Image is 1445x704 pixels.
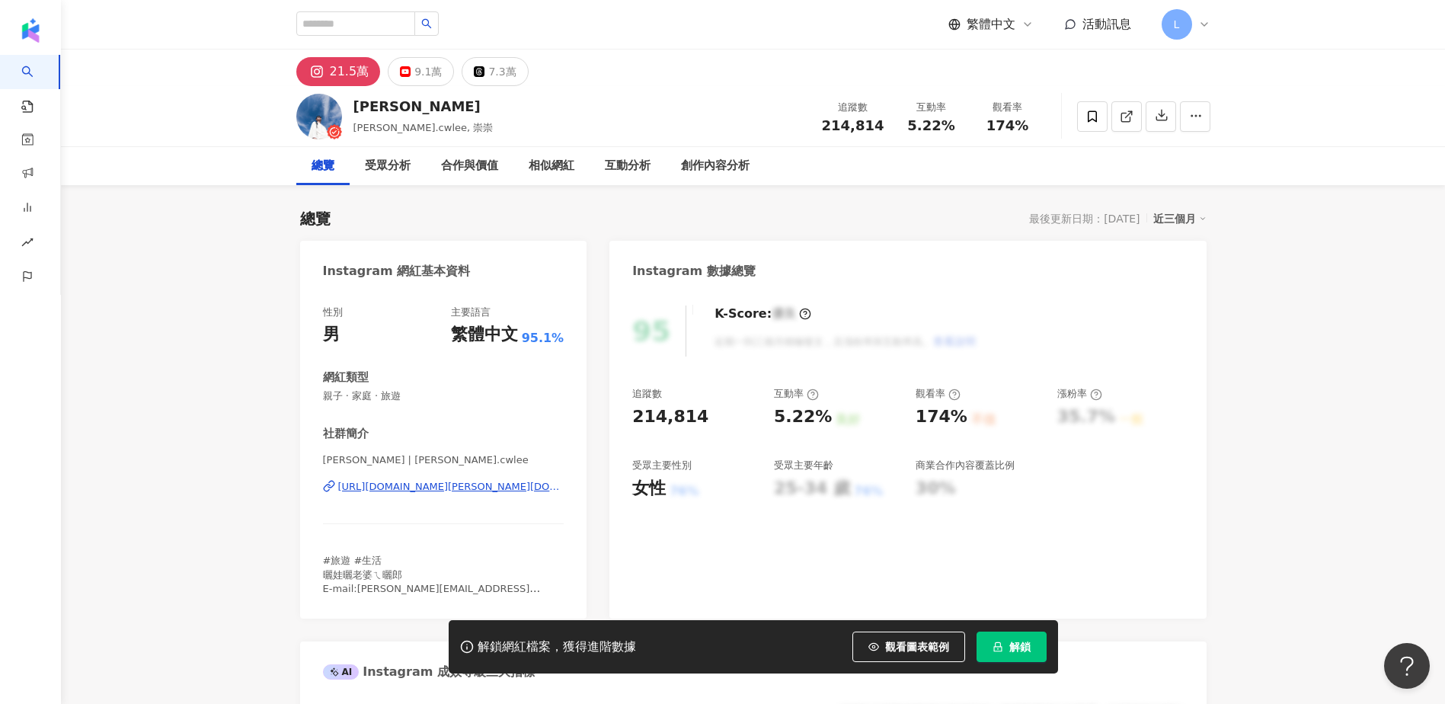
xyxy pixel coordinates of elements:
div: 觀看率 [979,100,1037,115]
button: 觀看圖表範例 [852,632,965,662]
div: 女性 [632,477,666,501]
div: 總覽 [312,157,334,175]
div: 漲粉率 [1057,387,1102,401]
div: 繁體中文 [451,323,518,347]
div: K-Score : [715,306,811,322]
div: [PERSON_NAME] [353,97,494,116]
div: 受眾分析 [365,157,411,175]
img: logo icon [18,18,43,43]
div: 主要語言 [451,306,491,319]
span: search [421,18,432,29]
span: 95.1% [522,330,564,347]
div: 互動率 [774,387,819,401]
span: 解鎖 [1009,641,1031,653]
div: 214,814 [632,405,708,429]
div: Instagram 數據總覽 [632,263,756,280]
div: 創作內容分析 [681,157,750,175]
button: 9.1萬 [388,57,454,86]
a: search [21,55,52,114]
div: 追蹤數 [822,100,884,115]
button: 21.5萬 [296,57,381,86]
div: 近三個月 [1153,209,1207,229]
span: 親子 · 家庭 · 旅遊 [323,389,564,403]
div: 解鎖網紅檔案，獲得進階數據 [478,639,636,655]
div: 互動率 [903,100,961,115]
div: 7.3萬 [488,61,516,82]
div: 5.22% [774,405,832,429]
a: [URL][DOMAIN_NAME][PERSON_NAME][DOMAIN_NAME] [323,480,564,494]
img: KOL Avatar [296,94,342,139]
span: 5.22% [907,118,954,133]
div: 21.5萬 [330,61,369,82]
div: 9.1萬 [414,61,442,82]
div: Instagram 網紅基本資料 [323,263,471,280]
span: #旅遊 #生活 曬娃曬老婆ㄟ曬郎 E-mail:[PERSON_NAME][EMAIL_ADDRESS][DOMAIN_NAME] [323,555,541,608]
span: L [1174,16,1180,33]
span: 繁體中文 [967,16,1015,33]
span: 214,814 [822,117,884,133]
div: 社群簡介 [323,426,369,442]
div: 商業合作內容覆蓋比例 [916,459,1015,472]
button: 解鎖 [977,632,1047,662]
span: 觀看圖表範例 [885,641,949,653]
div: 合作與價值 [441,157,498,175]
div: 男 [323,323,340,347]
div: 受眾主要年齡 [774,459,833,472]
span: 174% [986,118,1029,133]
span: lock [993,642,1003,652]
span: 活動訊息 [1082,17,1131,31]
div: 互動分析 [605,157,651,175]
button: 7.3萬 [462,57,528,86]
div: 最後更新日期：[DATE] [1029,213,1140,225]
div: 174% [916,405,967,429]
span: [PERSON_NAME] | [PERSON_NAME].cwlee [323,453,564,467]
div: 觀看率 [916,387,961,401]
div: 性別 [323,306,343,319]
div: [URL][DOMAIN_NAME][PERSON_NAME][DOMAIN_NAME] [338,480,564,494]
span: rise [21,227,34,261]
span: [PERSON_NAME].cwlee, 崇崇 [353,122,494,133]
div: 相似網紅 [529,157,574,175]
div: 總覽 [300,208,331,229]
div: 追蹤數 [632,387,662,401]
div: 網紅類型 [323,370,369,386]
div: 受眾主要性別 [632,459,692,472]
